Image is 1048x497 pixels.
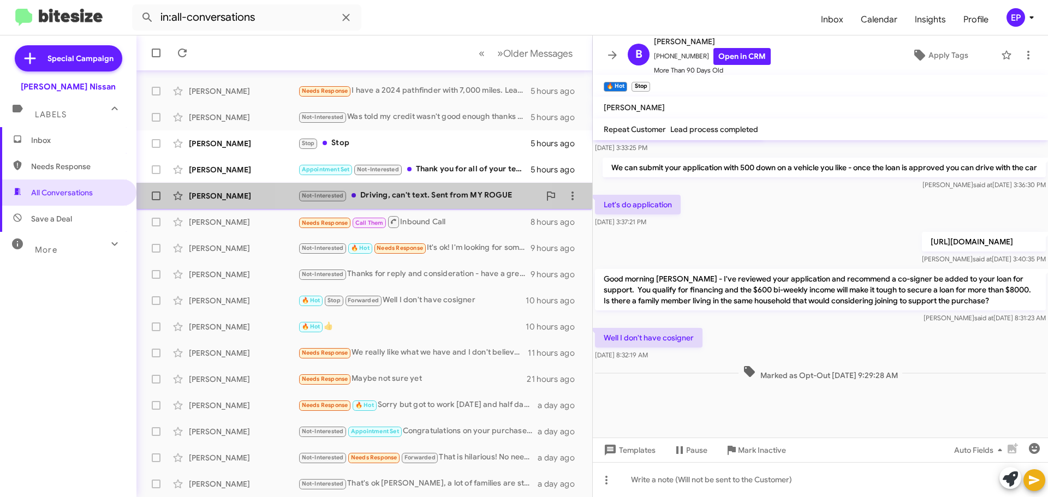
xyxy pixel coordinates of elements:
[298,137,531,149] div: Stop
[302,113,344,121] span: Not-Interested
[632,82,650,92] small: Stop
[351,428,399,435] span: Appointment Set
[922,255,1046,263] span: [PERSON_NAME] [DATE] 3:40:35 PM
[298,215,531,229] div: Inbound Call
[531,269,583,280] div: 9 hours ago
[955,4,997,35] a: Profile
[189,112,298,123] div: [PERSON_NAME]
[298,425,538,438] div: Congratulations on your purchase! Is there anything we could have done differently to earn your b...
[635,46,642,63] span: B
[31,213,72,224] span: Save a Deal
[189,295,298,306] div: [PERSON_NAME]
[472,42,491,64] button: Previous
[954,440,1007,460] span: Auto Fields
[716,440,795,460] button: Mark Inactive
[670,124,758,134] span: Lead process completed
[402,453,438,463] span: Forwarded
[298,294,526,307] div: Well I don't have cosigner
[189,400,298,411] div: [PERSON_NAME]
[355,219,384,226] span: Call Them
[21,81,116,92] div: [PERSON_NAME] Nissan
[974,314,993,322] span: said at
[189,217,298,227] div: [PERSON_NAME]
[302,244,344,252] span: Not-Interested
[604,82,627,92] small: 🔥 Hot
[603,158,1046,177] p: We can submit your application with 500 down on a vehicle you like - once the loan is approved yo...
[302,375,348,382] span: Needs Response
[35,245,57,255] span: More
[327,297,341,304] span: Stop
[346,296,382,306] span: Forwarded
[298,189,540,202] div: Driving, can't text. Sent from MY ROGUE
[189,374,298,385] div: [PERSON_NAME]
[302,480,344,487] span: Not-Interested
[298,242,531,254] div: It's ok! I'm looking for something a little newer if possible
[654,65,771,76] span: More Than 90 Days Old
[298,346,528,359] div: We really like what we have and I don't believe that we can both benefit from a trade in. The onl...
[302,87,348,94] span: Needs Response
[664,440,716,460] button: Pause
[377,244,423,252] span: Needs Response
[1007,8,1025,27] div: EP
[31,161,124,172] span: Needs Response
[997,8,1036,27] button: EP
[189,321,298,332] div: [PERSON_NAME]
[686,440,707,460] span: Pause
[884,45,996,65] button: Apply Tags
[922,232,1046,252] p: [URL][DOMAIN_NAME]
[595,269,1046,310] p: Good morning [PERSON_NAME] - I've reviewed your application and recommend a co-signer be added to...
[604,124,666,134] span: Repeat Customer
[298,111,531,123] div: Was told my credit wasn't good enough thanks though
[602,440,656,460] span: Templates
[302,402,348,409] span: Needs Response
[538,426,583,437] div: a day ago
[189,164,298,175] div: [PERSON_NAME]
[351,244,370,252] span: 🔥 Hot
[298,163,531,176] div: Thank you for all of your text messages. We have been out of town. FYI, We have already purchased...
[604,103,665,112] span: [PERSON_NAME]
[538,400,583,411] div: a day ago
[531,138,583,149] div: 5 hours ago
[526,295,583,306] div: 10 hours ago
[189,243,298,254] div: [PERSON_NAME]
[479,46,485,60] span: «
[302,271,344,278] span: Not-Interested
[491,42,579,64] button: Next
[302,140,315,147] span: Stop
[531,217,583,227] div: 8 hours ago
[47,53,114,64] span: Special Campaign
[922,181,1046,189] span: [PERSON_NAME] [DATE] 3:36:30 PM
[595,351,648,359] span: [DATE] 8:32:19 AM
[812,4,852,35] a: Inbox
[302,192,344,199] span: Not-Interested
[298,399,538,411] div: Sorry but got to work [DATE] and half day [DATE]
[906,4,955,35] a: Insights
[31,187,93,198] span: All Conversations
[945,440,1015,460] button: Auto Fields
[189,478,298,489] div: [PERSON_NAME]
[531,112,583,123] div: 5 hours ago
[189,190,298,201] div: [PERSON_NAME]
[302,454,344,461] span: Not-Interested
[302,297,320,304] span: 🔥 Hot
[302,349,348,356] span: Needs Response
[298,85,531,97] div: I have a 2024 pathfinder with 7,000 miles. Leather, non smoker. I'm wanting another large SUV. ie...
[35,110,67,119] span: Labels
[298,373,527,385] div: Maybe not sure yet
[132,4,361,31] input: Search
[924,314,1046,322] span: [PERSON_NAME] [DATE] 8:31:23 AM
[497,46,503,60] span: »
[189,138,298,149] div: [PERSON_NAME]
[527,374,583,385] div: 21 hours ago
[528,348,583,358] div: 11 hours ago
[15,45,122,71] a: Special Campaign
[738,440,786,460] span: Mark Inactive
[355,402,374,409] span: 🔥 Hot
[973,181,992,189] span: said at
[302,428,344,435] span: Not-Interested
[298,477,538,490] div: That's ok [PERSON_NAME], a lot of families are struggling right now - things are getting better s...
[189,452,298,463] div: [PERSON_NAME]
[654,48,771,65] span: [PHONE_NUMBER]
